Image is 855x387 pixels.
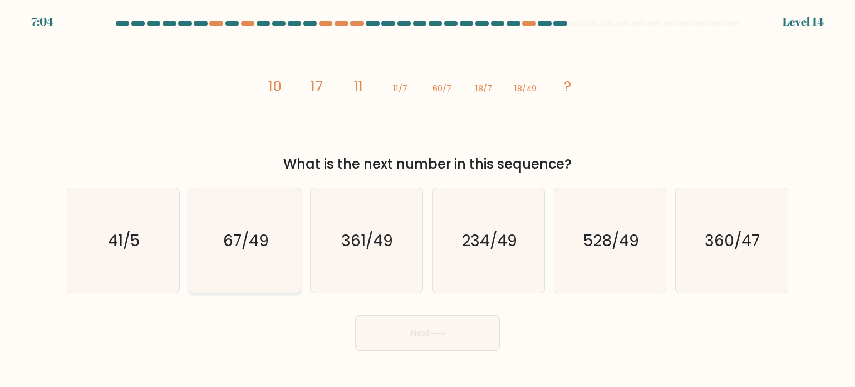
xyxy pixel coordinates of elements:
[355,315,500,351] button: Next
[514,82,537,94] tspan: 18/49
[109,229,140,251] text: 41/5
[564,77,571,96] tspan: ?
[393,82,407,94] tspan: 11/7
[354,77,363,96] tspan: 11
[705,229,760,251] text: 360/47
[783,13,824,30] div: Level 14
[73,154,782,174] div: What is the next number in this sequence?
[433,82,451,94] tspan: 60/7
[583,229,639,251] text: 528/49
[223,229,269,251] text: 67/49
[31,13,53,30] div: 7:04
[475,82,492,94] tspan: 18/7
[268,77,282,96] tspan: 10
[342,229,394,251] text: 361/49
[461,229,517,251] text: 234/49
[311,77,323,96] tspan: 17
